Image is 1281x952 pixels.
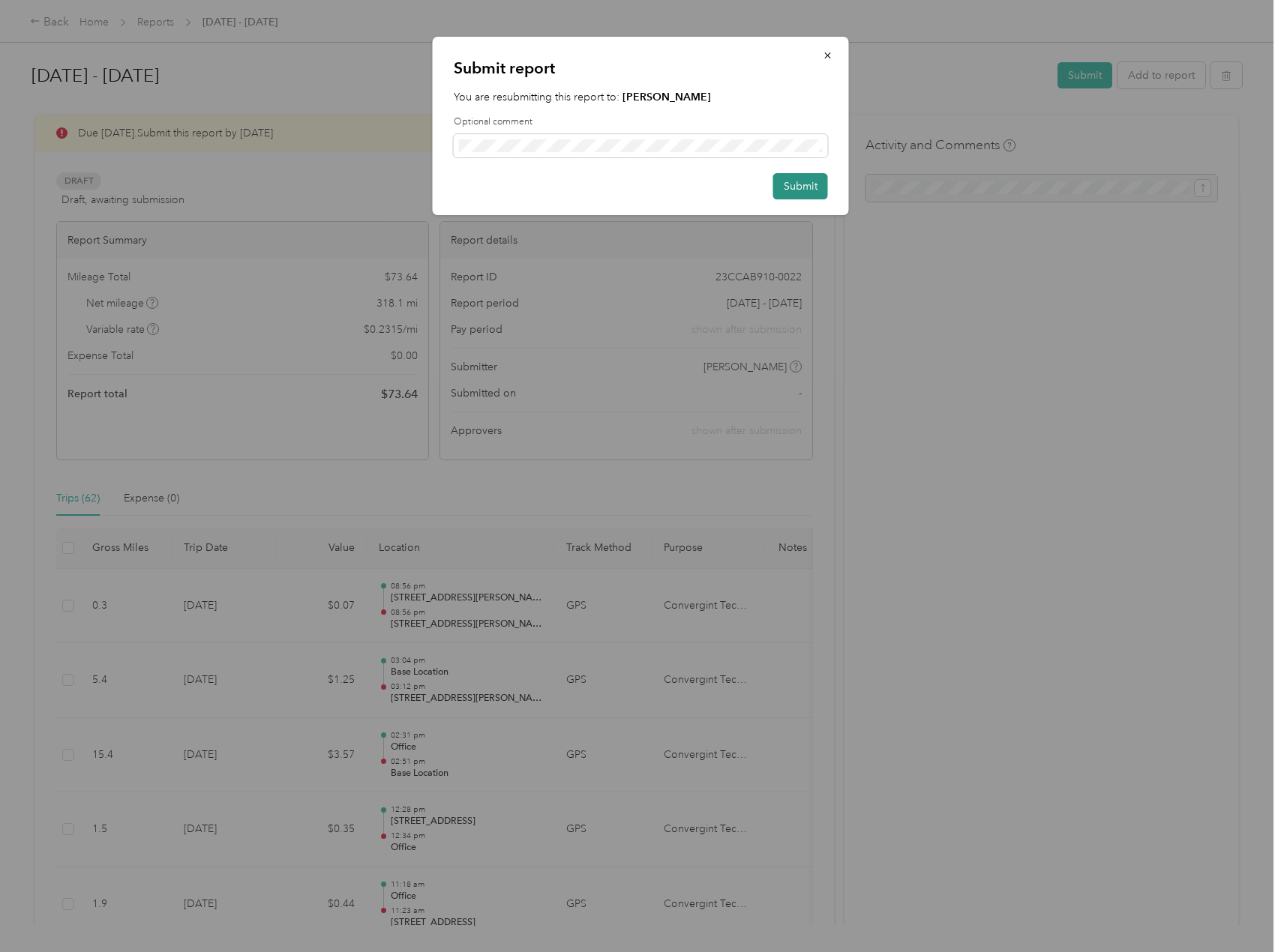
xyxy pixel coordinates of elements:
button: Submit [773,173,828,199]
p: Submit report [454,58,828,79]
p: You are resubmitting this report to: [454,89,828,105]
label: Optional comment [454,115,828,129]
iframe: Everlance-gr Chat Button Frame [1197,868,1281,952]
strong: [PERSON_NAME] [622,91,711,103]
